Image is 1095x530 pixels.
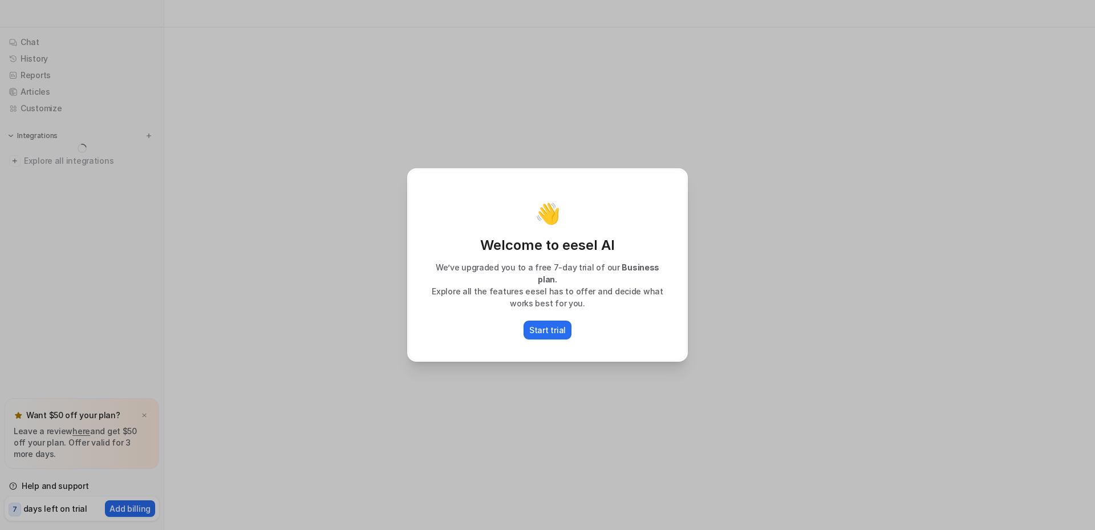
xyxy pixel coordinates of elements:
[420,261,675,285] p: We’ve upgraded you to a free 7-day trial of our
[420,236,675,254] p: Welcome to eesel AI
[535,202,561,225] p: 👋
[420,285,675,309] p: Explore all the features eesel has to offer and decide what works best for you.
[524,321,571,339] button: Start trial
[529,324,566,336] p: Start trial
